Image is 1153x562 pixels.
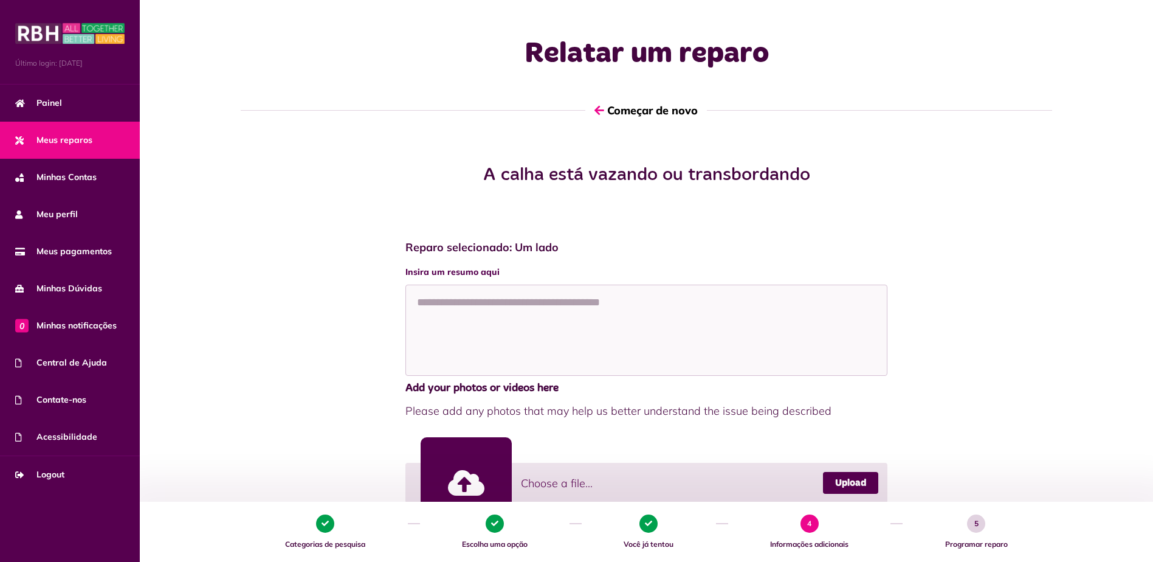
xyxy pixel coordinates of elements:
font: Minhas Dúvidas [36,283,102,294]
font: Contate-nos [36,394,86,405]
span: Último login: [DATE] [15,58,125,69]
span: Escolha uma opção [426,539,564,550]
a: Upload [823,472,878,494]
font: Logout [36,469,64,480]
button: Começar de novo [585,93,707,128]
span: 4 [800,515,819,533]
span: Add your photos or videos here [405,380,888,397]
font: Minhas Contas [36,172,97,182]
span: 0 [15,319,29,332]
span: Please add any photos that may help us better understand the issue being described [405,403,888,419]
span: 2 [486,515,504,533]
font: Meus reparos [36,134,92,145]
h2: A calha está vazando ou transbordando [405,164,888,186]
span: 1 [316,515,334,533]
h4: Reparo selecionado: Um lado [405,241,888,254]
label: Insira um resumo aqui [405,266,888,279]
font: Meus pagamentos [36,246,112,257]
span: 5 [967,515,985,533]
font: Meu perfil [36,209,78,220]
font: Acessibilidade [36,431,97,442]
span: 3 [639,515,658,533]
font: Começar de novo [607,103,698,117]
h1: Relatar um reparo [405,36,888,72]
img: Meu RBH [15,21,125,46]
span: Informações adicionais [734,539,885,550]
span: Choose a file... [521,475,593,491]
span: Categorias de pesquisa [249,539,402,550]
font: Central de Ajuda [36,357,107,368]
font: Painel [36,97,62,108]
span: Você já tentou [588,539,710,550]
font: Minhas notificações [36,320,117,331]
span: Programar reparo [909,539,1044,550]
